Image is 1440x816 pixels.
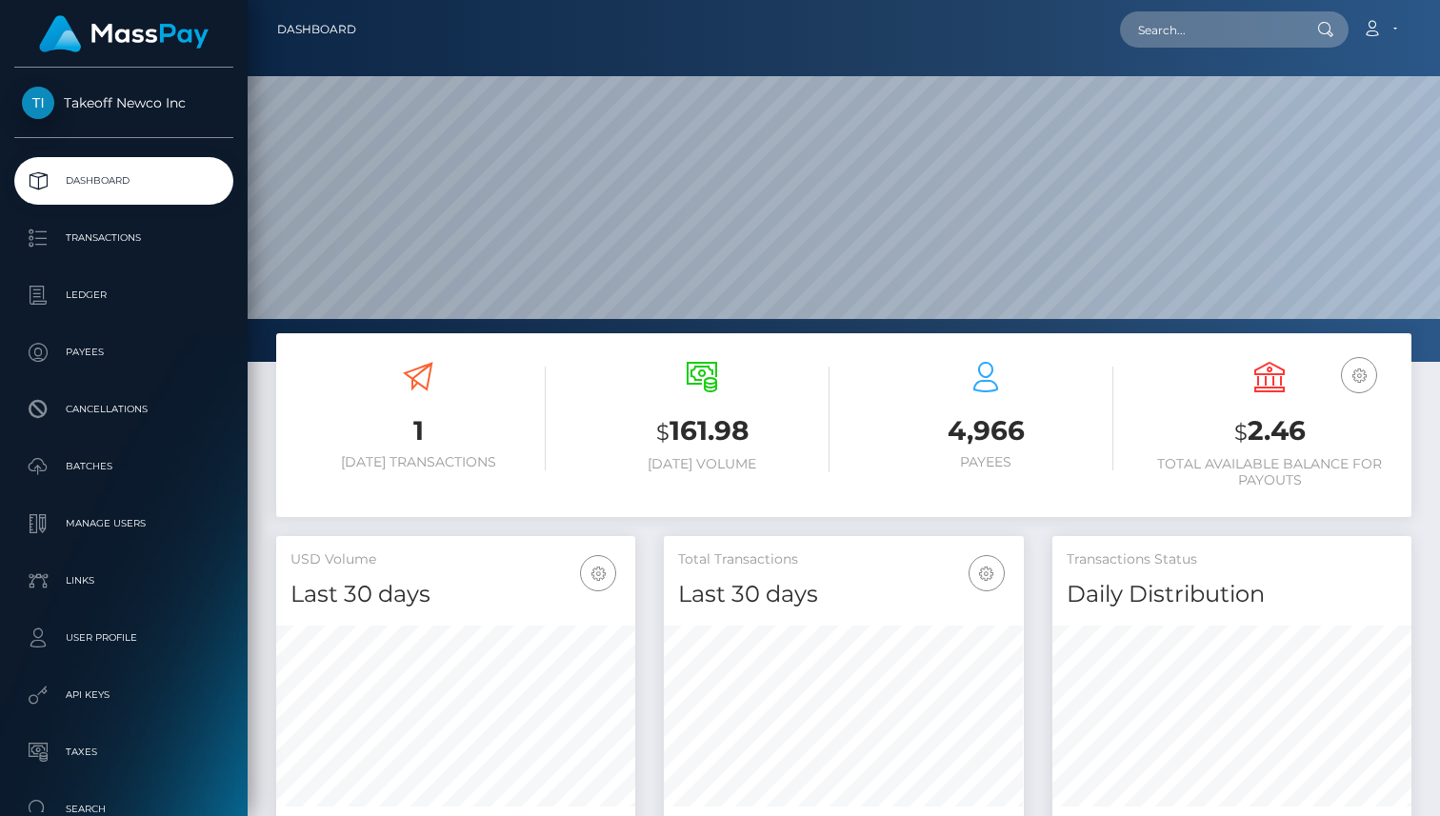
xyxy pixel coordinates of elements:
[1142,412,1397,451] h3: 2.46
[858,412,1113,449] h3: 4,966
[277,10,356,50] a: Dashboard
[858,454,1113,470] h6: Payees
[1067,550,1397,569] h5: Transactions Status
[22,338,226,367] p: Payees
[1234,419,1248,446] small: $
[14,94,233,111] span: Takeoff Newco Inc
[22,509,226,538] p: Manage Users
[22,681,226,709] p: API Keys
[574,412,830,451] h3: 161.98
[14,557,233,605] a: Links
[290,578,621,611] h4: Last 30 days
[14,214,233,262] a: Transactions
[14,271,233,319] a: Ledger
[14,386,233,433] a: Cancellations
[22,738,226,766] p: Taxes
[290,550,621,569] h5: USD Volume
[14,157,233,205] a: Dashboard
[22,87,54,119] img: Takeoff Newco Inc
[22,395,226,424] p: Cancellations
[22,624,226,652] p: User Profile
[22,224,226,252] p: Transactions
[22,452,226,481] p: Batches
[1067,578,1397,611] h4: Daily Distribution
[14,328,233,376] a: Payees
[39,15,209,52] img: MassPay Logo
[290,412,546,449] h3: 1
[22,167,226,195] p: Dashboard
[14,500,233,547] a: Manage Users
[656,419,670,446] small: $
[678,550,1009,569] h5: Total Transactions
[290,454,546,470] h6: [DATE] Transactions
[14,443,233,490] a: Batches
[14,728,233,776] a: Taxes
[1120,11,1299,48] input: Search...
[678,578,1009,611] h4: Last 30 days
[14,614,233,662] a: User Profile
[1142,456,1397,488] h6: Total Available Balance for Payouts
[574,456,830,472] h6: [DATE] Volume
[14,671,233,719] a: API Keys
[22,567,226,595] p: Links
[22,281,226,309] p: Ledger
